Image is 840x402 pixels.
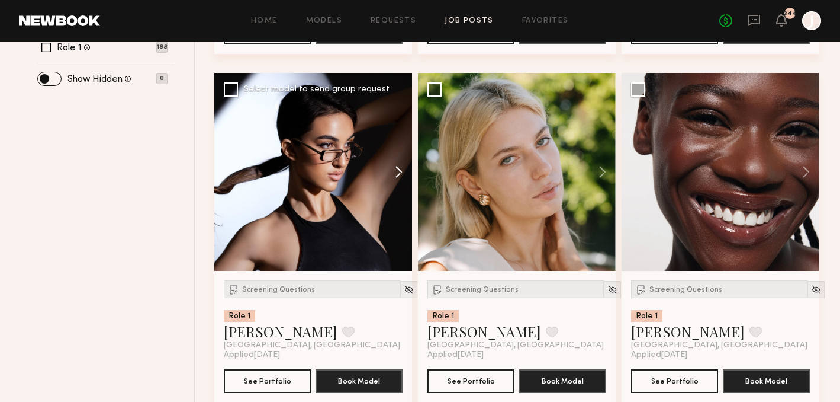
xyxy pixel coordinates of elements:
[316,375,403,385] a: Book Model
[242,286,315,293] span: Screening Questions
[519,369,606,393] button: Book Model
[522,17,569,25] a: Favorites
[783,11,797,17] div: 244
[631,322,745,341] a: [PERSON_NAME]
[427,369,514,393] button: See Portfolio
[811,285,821,295] img: Unhide Model
[649,286,722,293] span: Screening Questions
[224,322,337,341] a: [PERSON_NAME]
[224,310,255,322] div: Role 1
[244,85,390,94] div: Select model to send group request
[631,310,662,322] div: Role 1
[631,369,718,393] button: See Portfolio
[631,350,810,360] div: Applied [DATE]
[427,350,606,360] div: Applied [DATE]
[224,341,400,350] span: [GEOGRAPHIC_DATA], [GEOGRAPHIC_DATA]
[306,17,342,25] a: Models
[427,322,541,341] a: [PERSON_NAME]
[607,285,617,295] img: Unhide Model
[156,73,168,84] p: 0
[427,310,459,322] div: Role 1
[635,283,647,295] img: Submission Icon
[57,43,82,53] label: Role 1
[316,369,403,393] button: Book Model
[427,341,604,350] span: [GEOGRAPHIC_DATA], [GEOGRAPHIC_DATA]
[432,283,443,295] img: Submission Icon
[723,375,810,385] a: Book Model
[631,341,807,350] span: [GEOGRAPHIC_DATA], [GEOGRAPHIC_DATA]
[802,11,821,30] a: J
[224,350,403,360] div: Applied [DATE]
[723,369,810,393] button: Book Model
[371,17,416,25] a: Requests
[228,283,240,295] img: Submission Icon
[156,42,168,53] p: 188
[224,369,311,393] button: See Portfolio
[67,75,123,84] label: Show Hidden
[519,375,606,385] a: Book Model
[404,285,414,295] img: Unhide Model
[251,17,278,25] a: Home
[446,286,519,293] span: Screening Questions
[445,17,494,25] a: Job Posts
